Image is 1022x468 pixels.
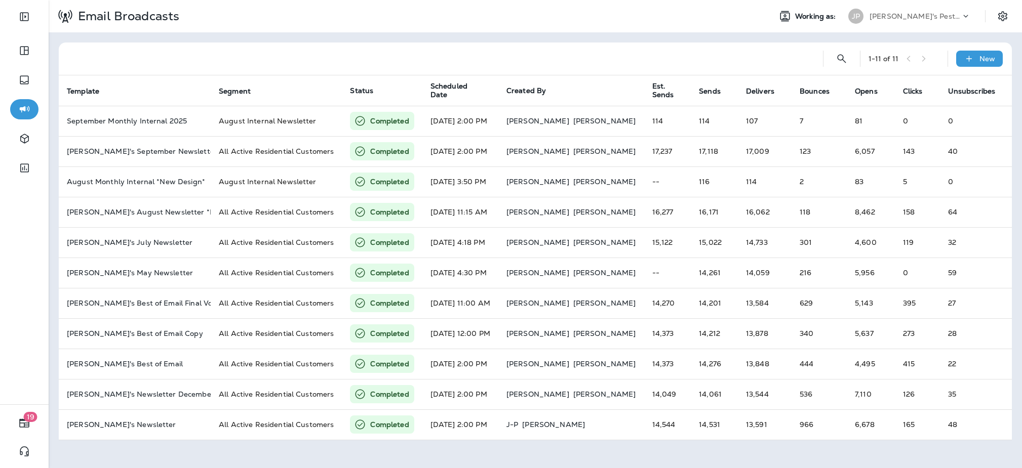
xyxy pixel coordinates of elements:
span: Open rate:31% (Opens/Sends) [855,238,877,247]
td: 114 [644,106,691,136]
td: 2 [792,166,847,197]
p: Joshua's Newsletter [67,420,203,429]
span: All Active Residential Customers [219,329,334,338]
p: [PERSON_NAME] [506,208,569,216]
p: Joshua's May Newsletter [67,269,203,277]
td: [DATE] 4:18 PM [422,227,498,258]
button: Search Email Broadcasts [832,49,852,69]
td: 16,277 [644,197,691,227]
td: 16,062 [738,197,792,227]
td: 116 [691,166,738,197]
td: 629 [792,288,847,318]
p: Completed [370,116,409,126]
td: 0 [940,106,1013,136]
span: Click rate:3% (Clicks/Opens) [903,238,914,247]
td: 14,373 [644,318,691,349]
span: Open rate:35% (Opens/Sends) [855,147,875,156]
span: Clicks [903,87,923,96]
td: 14,276 [691,349,738,379]
td: [DATE] 2:00 PM [422,106,498,136]
p: September Monthly Internal 2025 [67,117,203,125]
p: [PERSON_NAME] [573,329,636,337]
span: Click rate:2% (Clicks/Opens) [903,390,915,399]
td: [DATE] 11:15 AM [422,197,498,227]
td: 22 [940,349,1013,379]
span: August Internal Newsletter [219,177,317,186]
td: 13,878 [738,318,792,349]
td: 340 [792,318,847,349]
span: All Active Residential Customers [219,299,334,308]
span: Bounces [800,87,843,96]
td: 301 [792,227,847,258]
td: [DATE] 4:30 PM [422,258,498,288]
p: [PERSON_NAME] [506,390,569,398]
span: Est. Sends [652,82,687,99]
span: Click rate:8% (Clicks/Opens) [903,299,916,308]
td: 59 [940,258,1013,288]
td: 14,201 [691,288,738,318]
p: [PERSON_NAME] [506,178,569,186]
td: [DATE] 2:00 PM [422,349,498,379]
p: Joshua's Best of Email Copy [67,329,203,337]
span: Click rate:2% (Clicks/Opens) [903,207,915,217]
p: [PERSON_NAME] [506,329,569,337]
p: Completed [370,359,409,369]
button: 19 [10,413,38,433]
td: 13,544 [738,379,792,409]
td: 17,118 [691,136,738,166]
span: 19 [24,412,37,422]
span: Open rate:46% (Opens/Sends) [855,420,875,429]
td: 444 [792,349,847,379]
span: All Active Residential Customers [219,238,334,247]
p: [PERSON_NAME] [506,299,569,307]
td: 7 [792,106,847,136]
p: Completed [370,268,409,278]
td: 32 [940,227,1013,258]
td: 35 [940,379,1013,409]
p: [PERSON_NAME] [573,178,636,186]
p: Completed [370,419,409,430]
td: 216 [792,258,847,288]
span: Bounces [800,87,830,96]
td: 14,733 [738,227,792,258]
p: [PERSON_NAME] [522,420,585,429]
p: [PERSON_NAME] [573,117,636,125]
p: Joshua's September Newsletter [67,147,203,155]
p: Joshua's Newsletter December [67,390,203,398]
td: 0 [940,166,1013,197]
span: 0 [903,116,908,125]
td: 48 [940,409,1013,440]
td: 40 [940,136,1013,166]
span: All Active Residential Customers [219,420,334,429]
span: Opens [855,87,878,96]
span: Segment [219,87,264,96]
span: Click rate:2% (Clicks/Opens) [903,147,915,156]
span: Segment [219,87,251,96]
td: [DATE] 3:50 PM [422,166,498,197]
span: Click rate:2% (Clicks/Opens) [903,420,915,429]
p: [PERSON_NAME] [573,390,636,398]
td: 14,212 [691,318,738,349]
p: Completed [370,207,409,217]
td: [DATE] 2:00 PM [422,379,498,409]
span: Click rate:9% (Clicks/Opens) [903,359,915,368]
p: Email Broadcasts [74,9,179,24]
td: 27 [940,288,1013,318]
span: Est. Sends [652,82,674,99]
p: Completed [370,146,409,156]
button: Settings [994,7,1012,25]
span: Open rate:72% (Opens/Sends) [855,177,863,186]
span: Unsubscribes [948,87,1009,96]
td: 16,171 [691,197,738,227]
td: [DATE] 2:00 PM [422,136,498,166]
td: 28 [940,318,1013,349]
td: 14,531 [691,409,738,440]
span: Template [67,87,99,96]
td: 14,061 [691,379,738,409]
td: 114 [738,166,792,197]
span: Click rate:6% (Clicks/Opens) [903,177,907,186]
span: Status [350,86,373,95]
p: [PERSON_NAME] [506,147,569,155]
span: All Active Residential Customers [219,147,334,156]
td: 13,848 [738,349,792,379]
